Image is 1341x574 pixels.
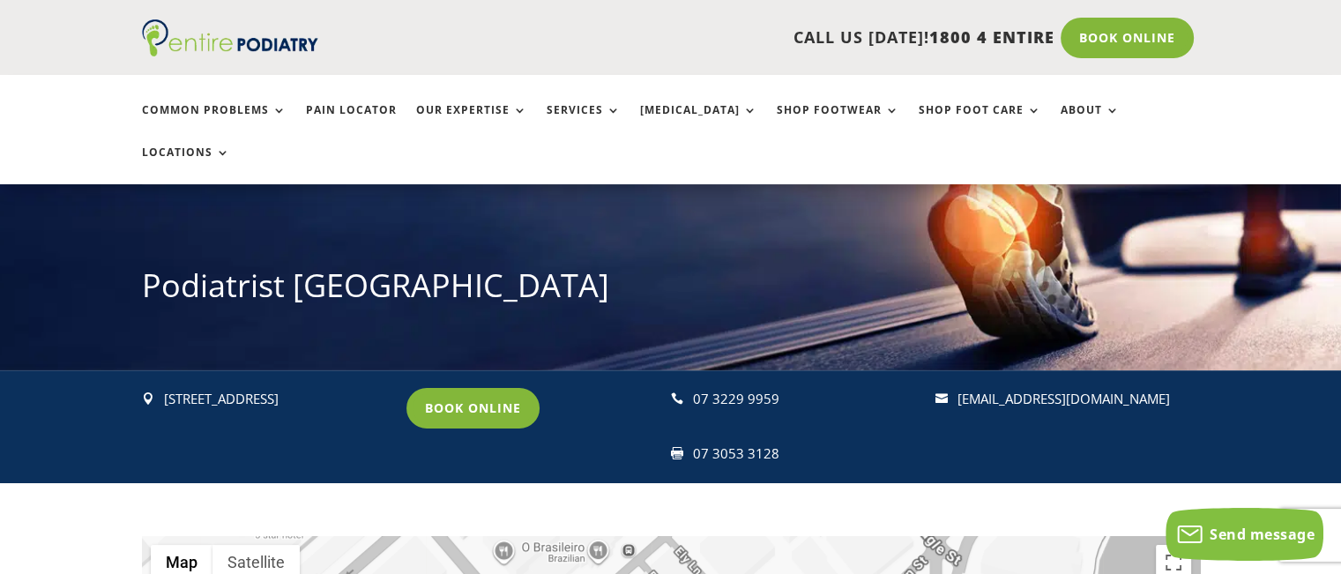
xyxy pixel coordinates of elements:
span: Send message [1210,525,1315,544]
a: [EMAIL_ADDRESS][DOMAIN_NAME] [957,390,1170,407]
p: [STREET_ADDRESS] [164,388,391,411]
span:  [142,392,154,405]
a: Shop Footwear [777,104,899,142]
a: Book Online [406,388,540,429]
a: [MEDICAL_DATA] [640,104,757,142]
span:  [671,447,683,459]
a: Common Problems [142,104,287,142]
div: 07 3053 3128 [693,443,920,466]
a: Book Online [1061,18,1194,58]
h1: Podiatrist [GEOGRAPHIC_DATA] [142,264,1200,317]
p: CALL US [DATE]! [386,26,1054,49]
a: Our Expertise [416,104,527,142]
span:  [935,392,948,405]
span:  [671,392,683,405]
button: Send message [1166,508,1323,561]
a: Services [547,104,621,142]
a: About [1061,104,1120,142]
a: Entire Podiatry [142,42,318,60]
a: Shop Foot Care [919,104,1041,142]
a: Locations [142,146,230,184]
div: 07 3229 9959 [693,388,920,411]
a: Pain Locator [306,104,397,142]
img: logo (1) [142,19,318,56]
span: 1800 4 ENTIRE [929,26,1054,48]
